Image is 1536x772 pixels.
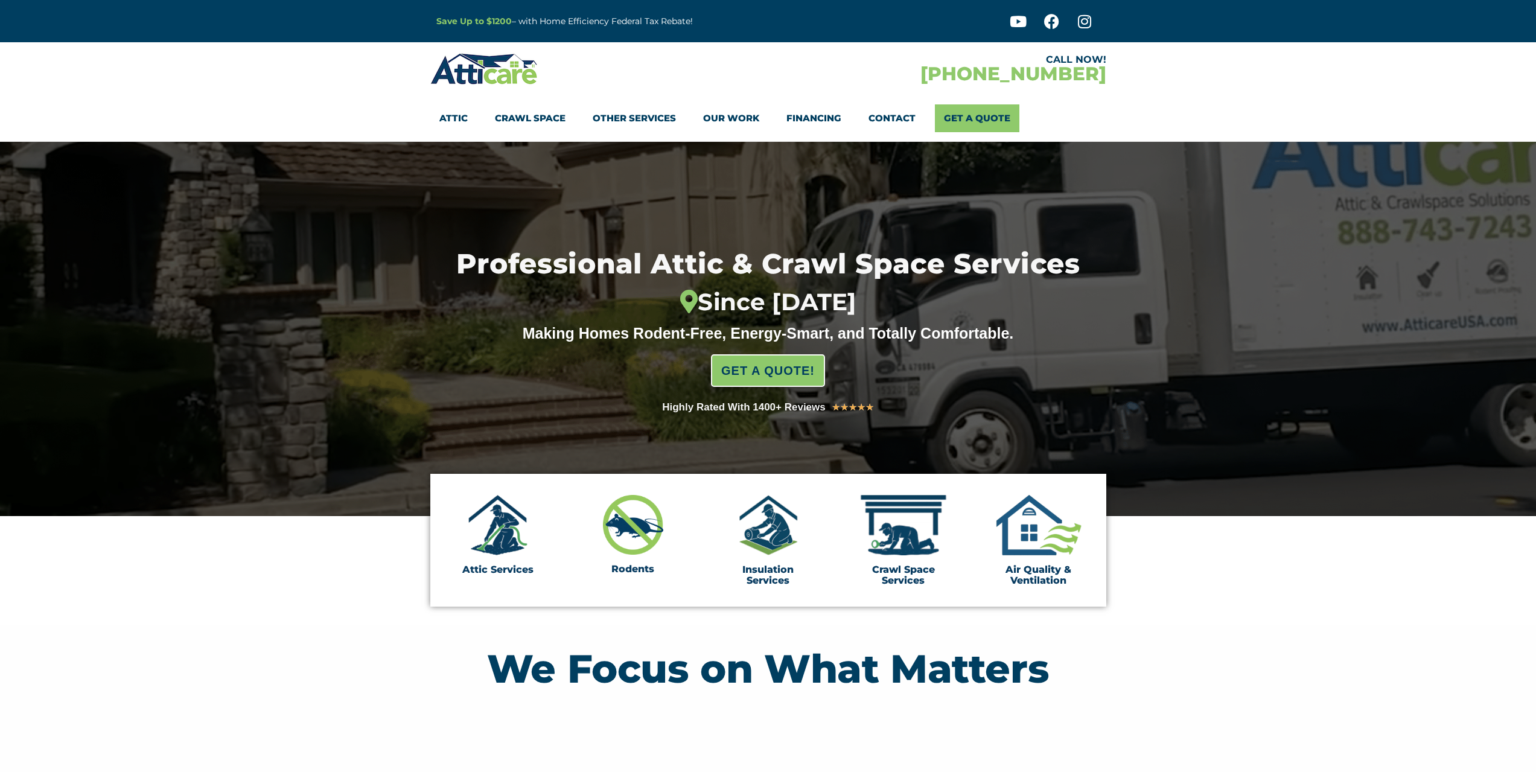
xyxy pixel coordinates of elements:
a: Attic Services [462,564,534,575]
div: Highly Rated With 1400+ Reviews [662,399,826,416]
a: Air Quality & Ventilation [1005,564,1071,586]
div: CALL NOW! [768,55,1106,65]
div: Since [DATE] [392,288,1144,316]
a: Contact [868,104,916,132]
a: Save Up to $1200 [436,16,512,27]
a: Insulation Services [742,564,794,586]
div: 5/5 [832,400,874,415]
a: Crawl Space [495,104,566,132]
a: Our Work [703,104,759,132]
a: Financing [786,104,841,132]
i: ★ [849,400,857,415]
a: Get A Quote [935,104,1019,132]
p: – with Home Efficiency Federal Tax Rebate! [436,14,827,28]
h1: Professional Attic & Crawl Space Services [392,250,1144,316]
nav: Menu [439,104,1097,132]
span: GET A QUOTE! [721,359,815,383]
a: GET A QUOTE! [711,354,825,387]
a: Other Services [593,104,676,132]
a: Rodents [611,563,654,575]
a: Crawl Space Services [872,564,935,586]
div: Making Homes Rodent-Free, Energy-Smart, and Totally Comfortable. [500,324,1037,342]
i: ★ [865,400,874,415]
i: ★ [840,400,849,415]
h2: We Focus on What Matters [436,649,1100,688]
i: ★ [832,400,840,415]
i: ★ [857,400,865,415]
a: Attic [439,104,468,132]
